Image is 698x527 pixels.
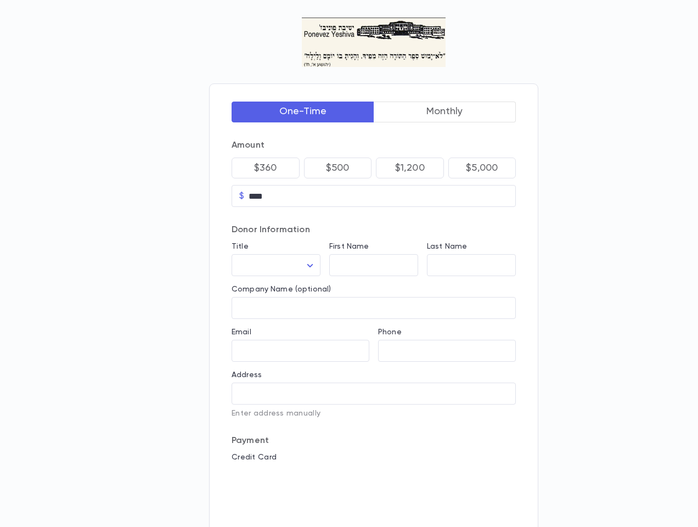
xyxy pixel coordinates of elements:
[378,328,402,337] label: Phone
[329,242,369,251] label: First Name
[232,225,516,236] p: Donor Information
[232,285,331,294] label: Company Name (optional)
[395,162,425,173] p: $1,200
[232,453,516,462] p: Credit Card
[232,140,516,151] p: Amount
[232,242,249,251] label: Title
[232,409,516,418] p: Enter address manually
[374,102,516,122] button: Monthly
[302,18,446,67] img: Logo
[232,435,516,446] p: Payment
[376,158,444,178] button: $1,200
[232,328,251,337] label: Email
[232,255,320,276] div: ​
[448,158,516,178] button: $5,000
[239,190,244,201] p: $
[232,102,374,122] button: One-Time
[466,162,498,173] p: $5,000
[304,158,372,178] button: $500
[326,162,350,173] p: $500
[254,162,277,173] p: $360
[232,371,262,379] label: Address
[232,158,300,178] button: $360
[427,242,467,251] label: Last Name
